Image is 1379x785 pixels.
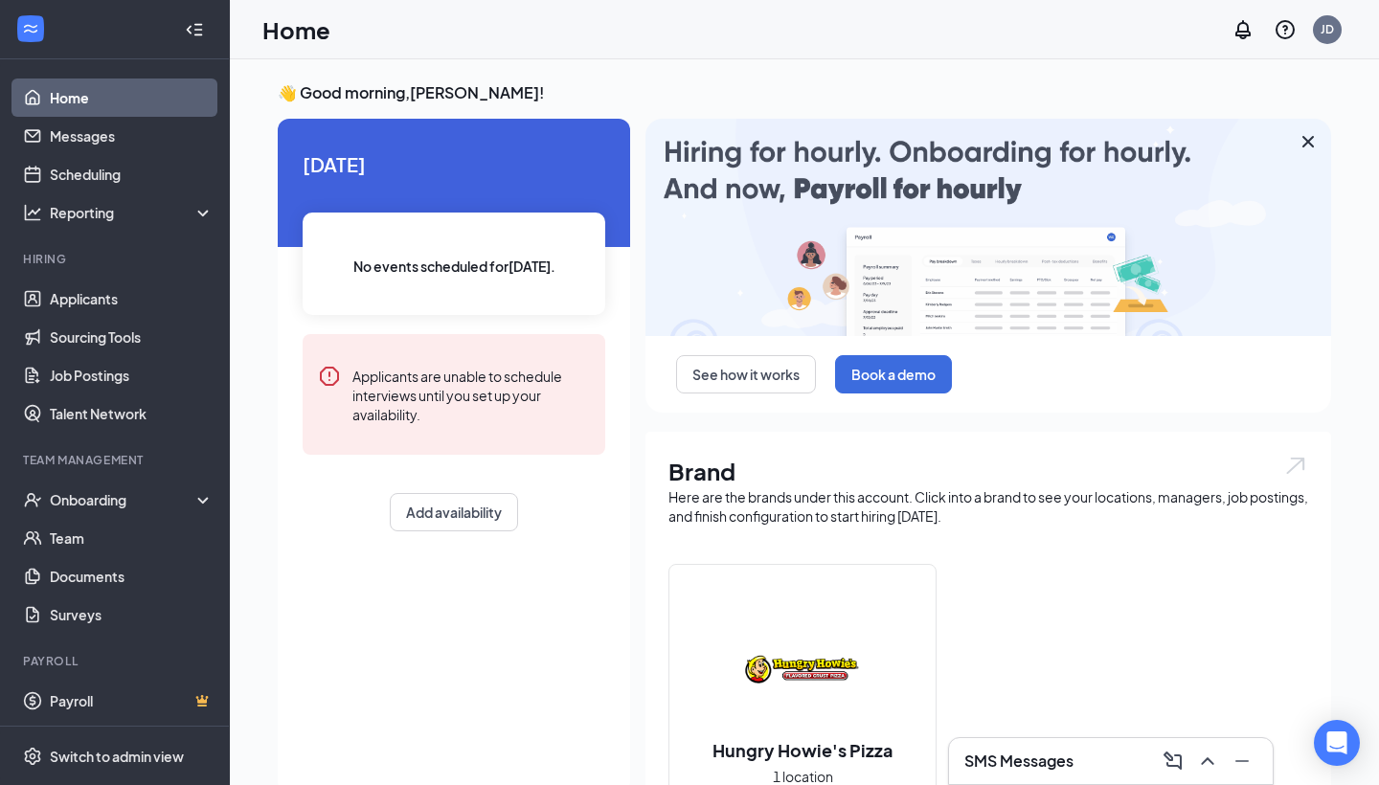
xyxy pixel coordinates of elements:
a: Surveys [50,595,214,634]
svg: Collapse [185,20,204,39]
img: payroll-large.gif [645,119,1331,336]
div: JD [1321,21,1334,37]
img: Hungry Howie's Pizza [741,608,864,730]
span: [DATE] [303,149,605,179]
a: Team [50,519,214,557]
a: Job Postings [50,356,214,394]
svg: QuestionInfo [1274,18,1297,41]
svg: UserCheck [23,490,42,509]
svg: Cross [1297,130,1320,153]
a: Home [50,78,214,117]
button: Book a demo [835,355,952,393]
button: ComposeMessage [1158,746,1188,776]
svg: Analysis [23,203,42,222]
div: Onboarding [50,490,197,509]
svg: WorkstreamLogo [21,19,40,38]
a: Talent Network [50,394,214,433]
svg: Settings [23,747,42,766]
a: Documents [50,557,214,595]
a: PayrollCrown [50,682,214,720]
h3: SMS Messages [964,751,1074,772]
div: Applicants are unable to schedule interviews until you set up your availability. [352,365,590,424]
a: Applicants [50,280,214,318]
svg: Error [318,365,341,388]
div: Open Intercom Messenger [1314,720,1360,766]
div: Reporting [50,203,215,222]
div: Hiring [23,251,210,267]
svg: ChevronUp [1196,750,1219,773]
a: Messages [50,117,214,155]
button: Add availability [390,493,518,531]
svg: Notifications [1232,18,1255,41]
span: No events scheduled for [DATE] . [353,256,555,277]
div: Switch to admin view [50,747,184,766]
div: Here are the brands under this account. Click into a brand to see your locations, managers, job p... [668,487,1308,526]
div: Team Management [23,452,210,468]
button: Minimize [1227,746,1257,776]
button: ChevronUp [1192,746,1223,776]
svg: Minimize [1231,750,1254,773]
h2: Hungry Howie's Pizza [693,738,912,762]
img: open.6027fd2a22e1237b5b06.svg [1283,455,1308,477]
h1: Home [262,13,330,46]
a: Scheduling [50,155,214,193]
svg: ComposeMessage [1162,750,1185,773]
button: See how it works [676,355,816,393]
h1: Brand [668,455,1308,487]
a: Sourcing Tools [50,318,214,356]
div: Payroll [23,653,210,669]
h3: 👋 Good morning, [PERSON_NAME] ! [278,82,1331,103]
